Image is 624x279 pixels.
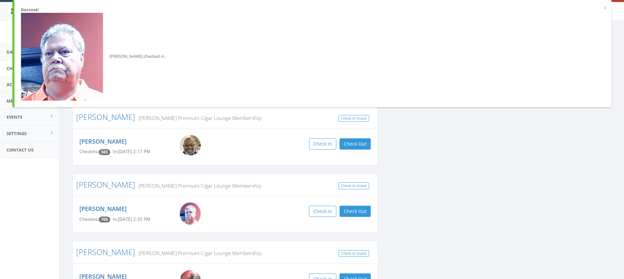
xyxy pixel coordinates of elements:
[113,149,150,154] span: In: [DATE] 2:17 PM
[135,249,261,257] small: [PERSON_NAME] Premium Cigar Lounge Membership
[76,111,135,122] a: [PERSON_NAME]
[309,138,336,150] button: Check in
[79,137,127,145] a: [PERSON_NAME]
[79,205,127,213] a: [PERSON_NAME]
[339,250,369,257] a: Check In Guest
[113,216,150,222] span: In: [DATE] 2:35 PM
[135,182,261,189] small: [PERSON_NAME] Premium Cigar Lounge Membership
[79,149,99,154] span: Checkins:
[309,206,336,217] button: Check in
[21,13,605,101] div: [PERSON_NAME] checked in.
[8,5,49,17] img: speedin_logo.png
[79,216,99,222] span: Checkins:
[340,138,371,150] button: Check Out
[7,98,27,104] span: Members
[21,7,605,13] div: Success!
[603,5,607,11] button: ×
[99,149,110,155] span: Checkin count
[7,130,27,136] span: Settings
[340,206,371,217] button: Check Out
[99,217,110,222] span: Checkin count
[180,202,201,225] img: Big_Mike.jpg
[76,179,135,190] a: [PERSON_NAME]
[7,114,22,120] span: Events
[339,182,369,189] a: Check In Guest
[7,147,33,153] span: Contact Us
[135,114,261,122] small: [PERSON_NAME] Premium Cigar Lounge Membership
[180,135,201,156] img: VP.jpg
[76,246,135,257] a: [PERSON_NAME]
[339,115,369,122] a: Check In Guest
[21,13,103,101] img: Big_Mike.jpg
